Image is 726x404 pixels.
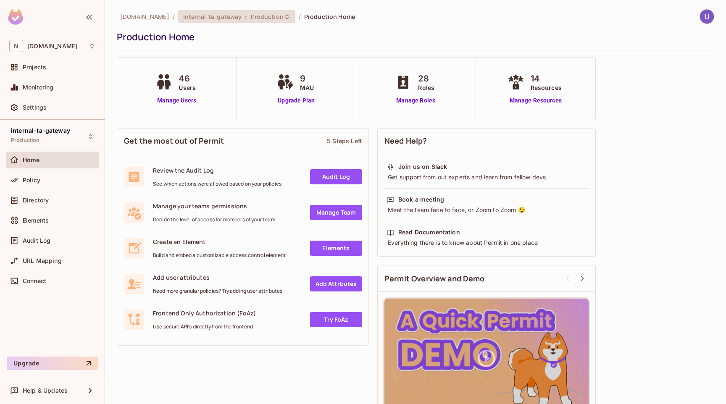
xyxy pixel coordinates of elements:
[327,137,362,145] div: 5 Steps Left
[23,104,47,111] span: Settings
[23,197,49,204] span: Directory
[384,136,427,146] span: Need Help?
[23,157,40,163] span: Home
[304,13,355,21] span: Production Home
[310,312,362,327] a: Try FoAz
[418,72,434,85] span: 28
[700,10,714,24] img: Uday Kanagala
[398,163,447,171] div: Join us on Slack
[23,64,46,71] span: Projects
[120,13,169,21] span: the active workspace
[153,323,256,330] span: Use secure API's directly from the frontend
[23,237,50,244] span: Audit Log
[418,83,434,92] span: Roles
[153,252,286,259] span: Build and embed a customizable access control element
[387,173,586,181] div: Get support from out experts and learn from fellow devs
[23,84,54,91] span: Monitoring
[299,13,301,21] li: /
[183,13,242,21] span: internal-ta-gateway
[153,273,282,281] span: Add user attributes
[310,169,362,184] a: Audit Log
[11,137,40,144] span: Production
[23,278,46,284] span: Connect
[310,241,362,256] a: Elements
[531,83,562,92] span: Resources
[153,181,281,187] span: See which actions were allowed based on your policies
[153,96,200,105] a: Manage Users
[124,136,224,146] span: Get the most out of Permit
[23,177,40,184] span: Policy
[505,96,566,105] a: Manage Resources
[173,13,175,21] li: /
[7,357,98,370] button: Upgrade
[387,206,586,214] div: Meet the team face to face, or Zoom to Zoom 😉
[11,127,70,134] span: internal-ta-gateway
[251,13,284,21] span: Production
[23,387,68,394] span: Help & Updates
[9,40,23,52] span: N
[153,238,286,246] span: Create an Element
[153,216,275,223] span: Decide the level of access for members of your team
[531,72,562,85] span: 14
[384,273,485,284] span: Permit Overview and Demo
[300,72,314,85] span: 9
[23,217,49,224] span: Elements
[387,239,586,247] div: Everything there is to know about Permit in one place
[300,83,314,92] span: MAU
[179,83,196,92] span: Users
[153,288,282,294] span: Need more granular policies? Try adding user attributes
[179,72,196,85] span: 46
[398,228,460,236] div: Read Documentation
[23,257,62,264] span: URL Mapping
[310,205,362,220] a: Manage Team
[393,96,439,105] a: Manage Roles
[153,166,281,174] span: Review the Audit Log
[310,276,362,291] a: Add Attrbutes
[27,43,77,50] span: Workspace: navan.com
[153,202,275,210] span: Manage your teams permissions
[245,13,247,20] span: :
[153,309,256,317] span: Frontend Only Authorization (FoAz)
[398,195,444,204] div: Book a meeting
[117,31,710,43] div: Production Home
[8,9,23,25] img: SReyMgAAAABJRU5ErkJggg==
[275,96,318,105] a: Upgrade Plan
